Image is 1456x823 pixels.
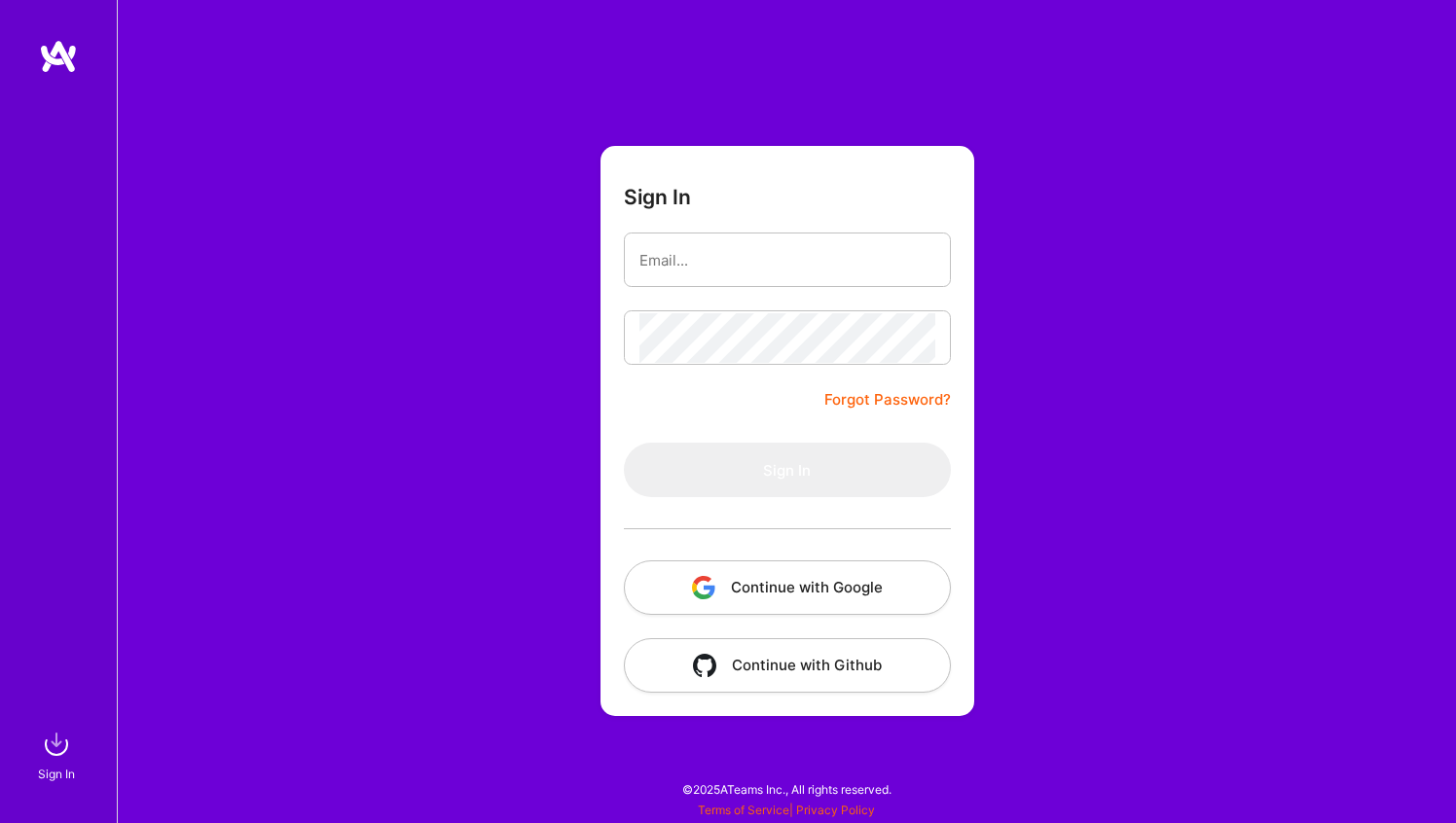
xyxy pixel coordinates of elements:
[824,388,951,411] a: Forgot Password?
[624,185,691,209] h3: Sign In
[41,725,76,784] a: sign inSign In
[693,654,716,677] img: icon
[624,638,951,693] button: Continue with Github
[624,443,951,497] button: Sign In
[796,803,875,817] a: Privacy Policy
[692,576,715,599] img: icon
[639,235,935,285] input: Email...
[624,560,951,615] button: Continue with Google
[698,803,789,817] a: Terms of Service
[37,725,76,764] img: sign in
[698,803,875,817] span: |
[38,764,75,784] div: Sign In
[117,765,1456,813] div: © 2025 ATeams Inc., All rights reserved.
[39,39,78,74] img: logo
